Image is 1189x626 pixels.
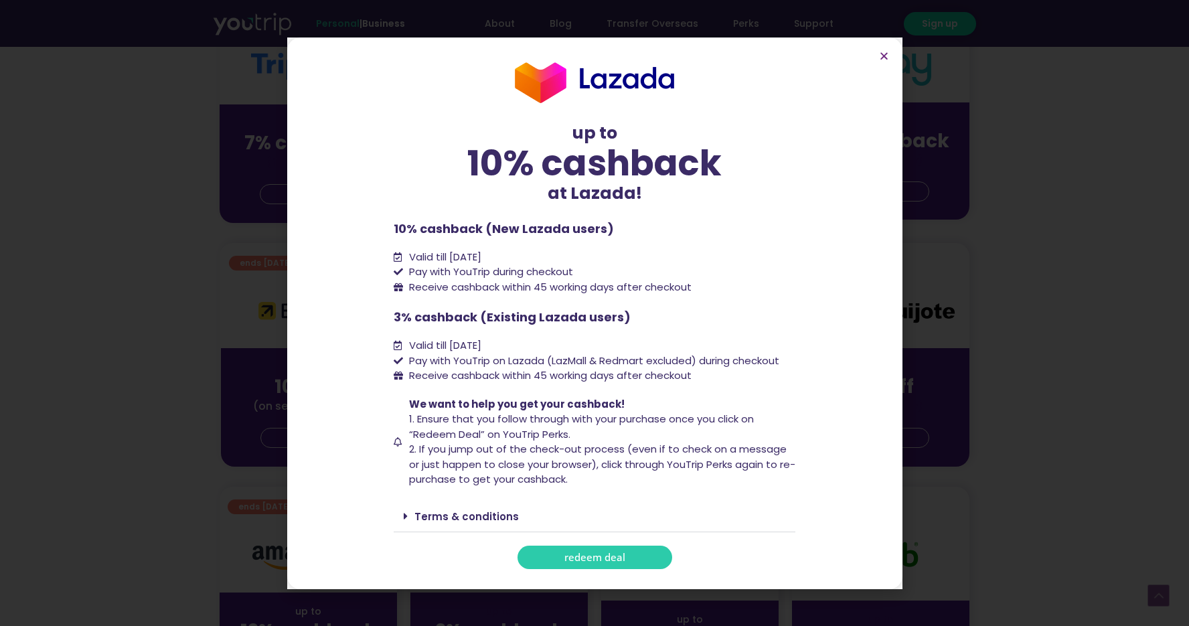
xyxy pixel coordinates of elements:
span: Pay with YouTrip during checkout [406,264,573,280]
span: Pay with YouTrip on Lazada (LazMall & Redmart excluded) during checkout [406,354,779,369]
span: Valid till [DATE] [406,338,481,354]
span: Receive cashback within 45 working days after checkout [406,280,692,295]
p: 10% cashback (New Lazada users) [394,220,795,238]
span: Valid till [DATE] [406,250,481,265]
div: 10% cashback [394,145,795,181]
div: Terms & conditions [394,501,795,532]
span: Receive cashback within 45 working days after checkout [406,368,692,384]
div: up to at Lazada! [394,121,795,206]
span: We want to help you get your cashback! [409,397,625,411]
span: redeem deal [564,552,625,562]
a: Close [879,51,889,61]
a: redeem deal [518,546,672,569]
p: 3% cashback (Existing Lazada users) [394,308,795,326]
a: Terms & conditions [414,510,519,524]
span: 1. Ensure that you follow through with your purchase once you click on “Redeem Deal” on YouTrip P... [409,412,754,441]
span: 2. If you jump out of the check-out process (even if to check on a message or just happen to clos... [409,442,795,486]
